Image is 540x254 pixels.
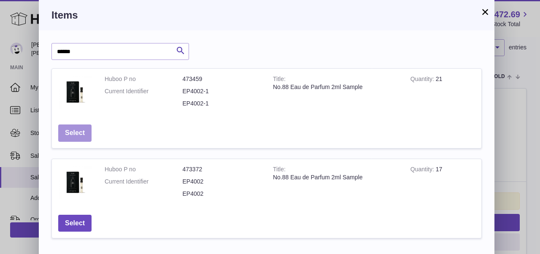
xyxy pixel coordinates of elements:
dt: Huboo P no [105,75,183,83]
td: 21 [404,69,481,118]
dd: EP4002-1 [183,100,261,108]
strong: Title [273,76,286,84]
h3: Items [51,8,482,22]
dt: Current Identifier [105,87,183,95]
dd: EP4002 [183,178,261,186]
strong: Title [273,166,286,175]
dd: 473459 [183,75,261,83]
button: × [480,7,490,17]
div: No.88 Eau de Parfum 2ml Sample [273,83,398,91]
td: 17 [404,159,481,208]
dd: EP4002 [183,190,261,198]
div: No.88 Eau de Parfum 2ml Sample [273,173,398,181]
img: No.88 Eau de Parfum 2ml Sample [58,165,92,199]
dd: EP4002-1 [183,87,261,95]
button: Select [58,124,92,142]
dt: Current Identifier [105,178,183,186]
dd: 473372 [183,165,261,173]
strong: Quantity [410,166,436,175]
dt: Huboo P no [105,165,183,173]
button: Select [58,215,92,232]
img: No.88 Eau de Parfum 2ml Sample [58,75,92,109]
strong: Quantity [410,76,436,84]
